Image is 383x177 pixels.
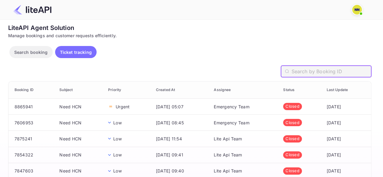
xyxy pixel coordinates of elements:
td: [DATE] [322,147,371,163]
td: Need HCN [54,131,103,147]
th: Assignee [209,81,278,99]
div: LiteAPI Agent Solution [8,23,371,32]
td: Need HCN [54,99,103,115]
p: Low [113,136,121,142]
img: LiteAPI Logo [13,5,51,15]
span: Closed [283,168,302,174]
p: Low [113,168,121,174]
th: Status [278,81,322,99]
p: Low [113,152,121,158]
td: [DATE] [322,99,371,115]
p: Low [113,120,121,126]
td: Need HCN [54,115,103,131]
p: Search booking [14,49,48,55]
td: [DATE] 05:07 [151,99,209,115]
td: [DATE] 08:45 [151,115,209,131]
td: [DATE] 11:54 [151,131,209,147]
td: 7606953 [8,115,55,131]
div: Manage bookings and customer requests efficiently. [8,32,371,39]
th: Created At [151,81,209,99]
input: Search by Booking ID [291,65,371,77]
td: Emergency Team [209,115,278,131]
th: Booking ID [8,81,55,99]
th: Last Update [322,81,371,99]
p: Ticket tracking [60,49,92,55]
span: Closed [283,103,302,110]
span: Closed [283,152,302,158]
td: 8865941 [8,99,55,115]
td: [DATE] 09:41 [151,147,209,163]
th: Priority [103,81,151,99]
td: Lite Api Team [209,131,278,147]
span: Closed [283,136,302,142]
td: Need HCN [54,147,103,163]
td: Emergency Team [209,99,278,115]
span: Closed [283,120,302,126]
td: [DATE] [322,115,371,131]
td: 7875241 [8,131,55,147]
p: Urgent [116,103,130,110]
img: N/A N/A [352,5,362,15]
th: Subject [54,81,103,99]
td: [DATE] [322,131,371,147]
td: Lite Api Team [209,147,278,163]
td: 7854322 [8,147,55,163]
